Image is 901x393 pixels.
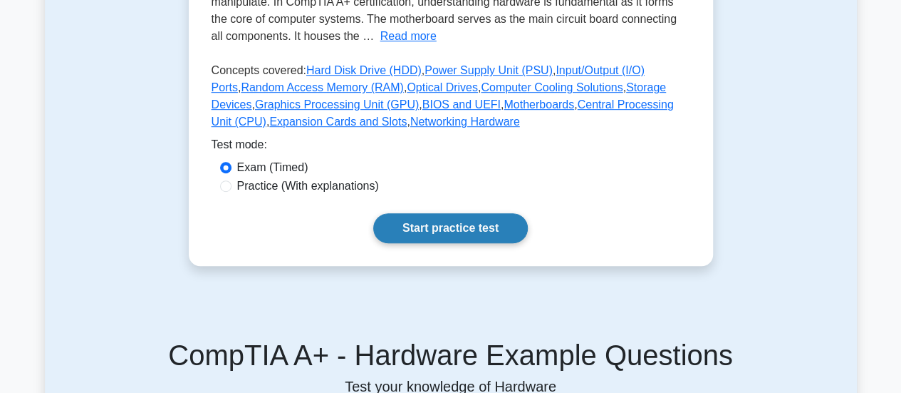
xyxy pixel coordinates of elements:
[407,81,478,93] a: Optical Drives
[212,81,667,111] a: Storage Devices
[504,98,574,111] a: Motherboards
[410,116,520,128] a: Networking Hardware
[255,98,419,111] a: Graphics Processing Unit (GPU)
[237,178,379,195] label: Practice (With explanations)
[212,62,690,136] p: Concepts covered: , , , , , , , , , , , ,
[241,81,404,93] a: Random Access Memory (RAM)
[269,116,407,128] a: Expansion Cards and Slots
[306,64,422,76] a: Hard Disk Drive (HDD)
[212,136,690,159] div: Test mode:
[380,28,437,45] button: Read more
[373,213,528,243] a: Start practice test
[422,98,501,111] a: BIOS and UEFI
[481,81,623,93] a: Computer Cooling Solutions
[425,64,553,76] a: Power Supply Unit (PSU)
[237,159,308,176] label: Exam (Timed)
[62,338,840,372] h5: CompTIA A+ - Hardware Example Questions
